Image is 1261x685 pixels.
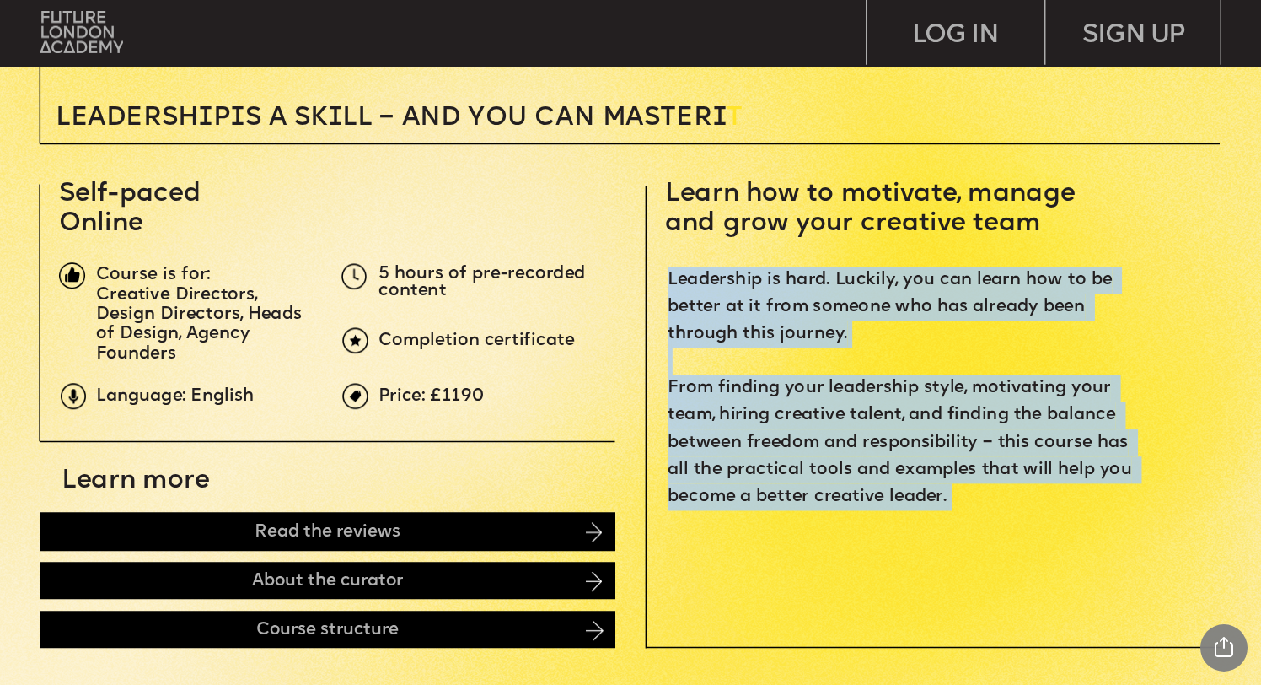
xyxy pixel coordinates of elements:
[40,11,123,53] img: upload-bfdffa89-fac7-4f57-a443-c7c39906ba42.png
[59,211,142,237] span: Online
[586,572,602,591] img: image-d430bf59-61f2-4e83-81f2-655be665a85d.png
[328,105,343,131] span: i
[1200,624,1248,672] div: Share
[56,105,727,131] span: Leadersh p s a sk ll – and you can MASTER
[96,266,211,284] span: Course is for:
[586,621,603,640] img: image-ebac62b4-e37e-4ca8-99fd-bb379c720805.png
[668,270,1137,505] span: Leadership is hard. Luckily, you can learn how to be better at it from someone who has already be...
[62,468,209,494] span: Learn more
[56,105,942,131] p: T
[198,105,213,131] span: i
[59,181,201,208] span: Self-paced
[586,522,602,542] img: image-14cb1b2c-41b0-4782-8715-07bdb6bd2f06.png
[378,332,574,350] span: Completion certificate
[342,328,368,354] img: upload-6b0d0326-a6ce-441c-aac1-c2ff159b353e.png
[230,105,245,131] span: i
[96,387,254,406] span: Language: English
[341,264,368,290] img: upload-5dcb7aea-3d7f-4093-a867-f0427182171d.png
[665,181,1082,237] span: Learn how to motivate, manage and grow your creative team
[342,383,368,409] img: upload-969c61fd-ea08-4d05-af36-d273f2608f5e.png
[59,262,85,289] img: image-1fa7eedb-a71f-428c-a033-33de134354ef.png
[378,387,485,406] span: Price: £1190
[378,265,590,300] span: 5 hours of pre-recorded content
[96,286,307,364] span: Creative Directors, Design Directors, Heads of Design, Agency Founders
[711,105,727,131] span: i
[61,383,87,409] img: upload-9eb2eadd-7bf9-4b2b-b585-6dd8b9275b41.png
